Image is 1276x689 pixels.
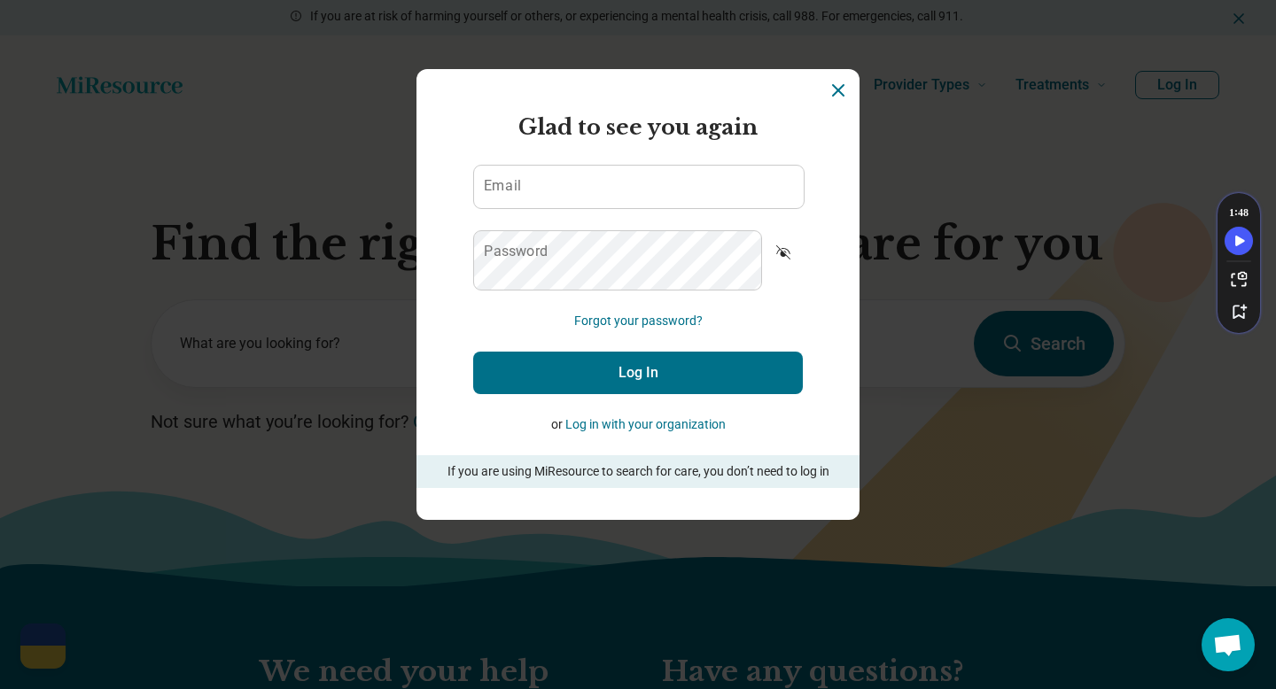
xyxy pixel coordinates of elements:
[441,462,835,481] p: If you are using MiResource to search for care, you don’t need to log in
[473,415,803,434] p: or
[565,415,726,434] button: Log in with your organization
[416,69,860,520] section: Login Dialog
[484,179,521,193] label: Email
[764,230,803,273] button: Show password
[473,352,803,394] button: Log In
[484,244,548,259] label: Password
[574,312,703,330] button: Forgot your password?
[828,80,849,101] button: Dismiss
[473,112,803,143] h2: Glad to see you again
